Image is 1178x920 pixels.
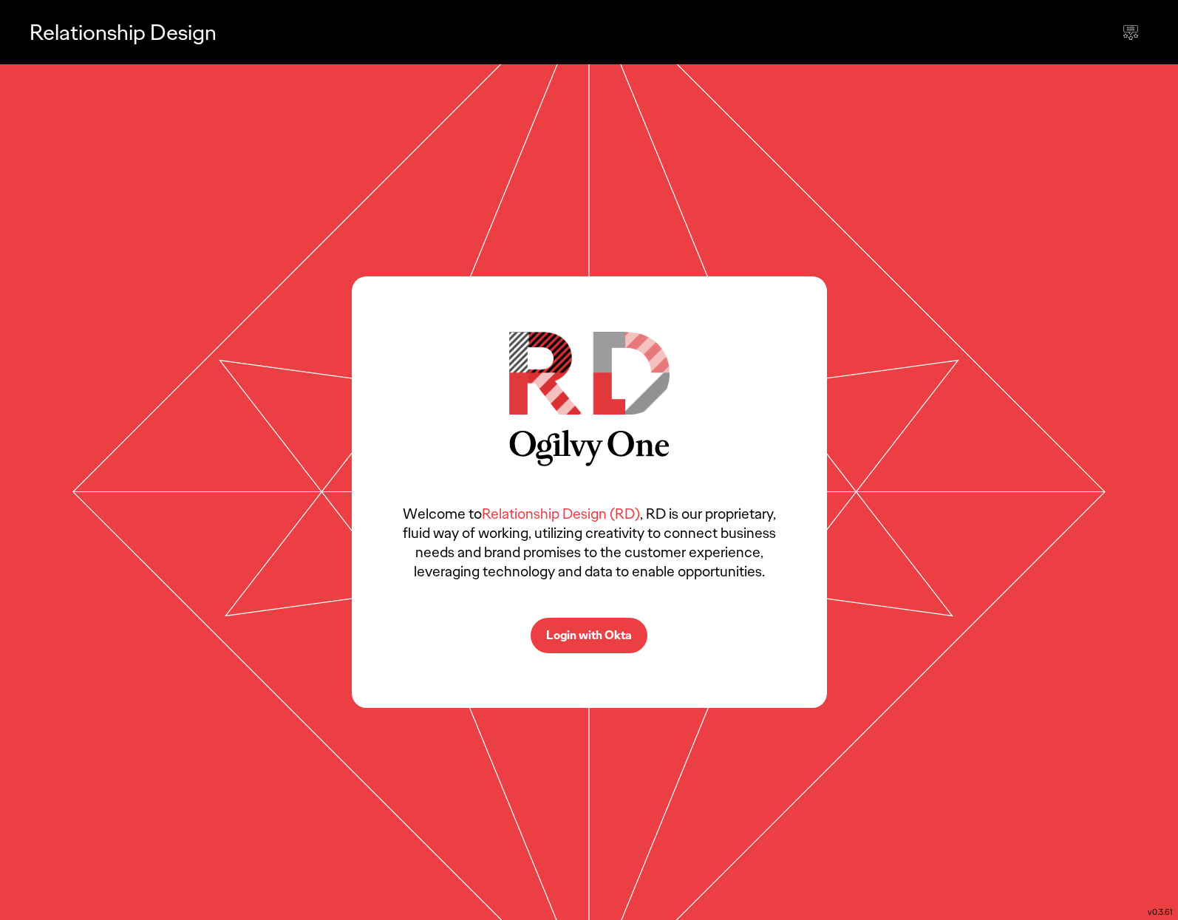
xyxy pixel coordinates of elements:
[531,618,647,653] button: Login with Okta
[396,504,783,581] p: Welcome to , RD is our proprietary, fluid way of working, utilizing creativity to connect busines...
[546,630,632,641] p: Login with Okta
[482,504,640,523] span: Relationship Design (RD)
[1113,15,1148,50] div: Send feedback
[509,332,670,415] img: RD Logo
[30,17,217,47] p: Relationship Design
